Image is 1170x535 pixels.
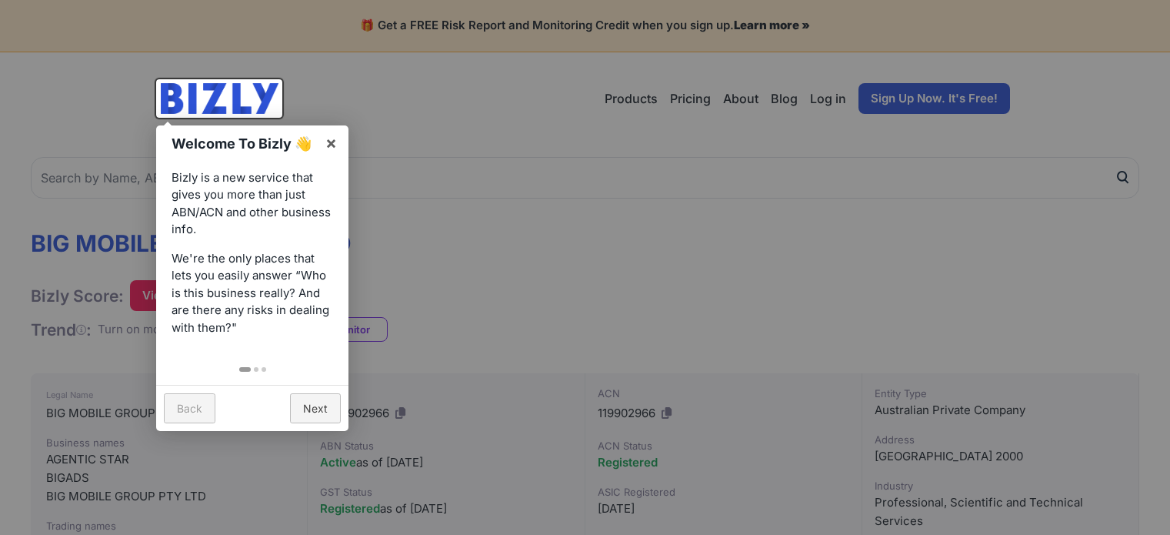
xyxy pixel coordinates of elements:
p: We're the only places that lets you easily answer “Who is this business really? And are there any... [172,250,333,337]
p: Bizly is a new service that gives you more than just ABN/ACN and other business info. [172,169,333,239]
a: × [314,125,348,160]
a: Back [164,393,215,423]
a: Next [290,393,341,423]
h1: Welcome To Bizly 👋 [172,133,317,154]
